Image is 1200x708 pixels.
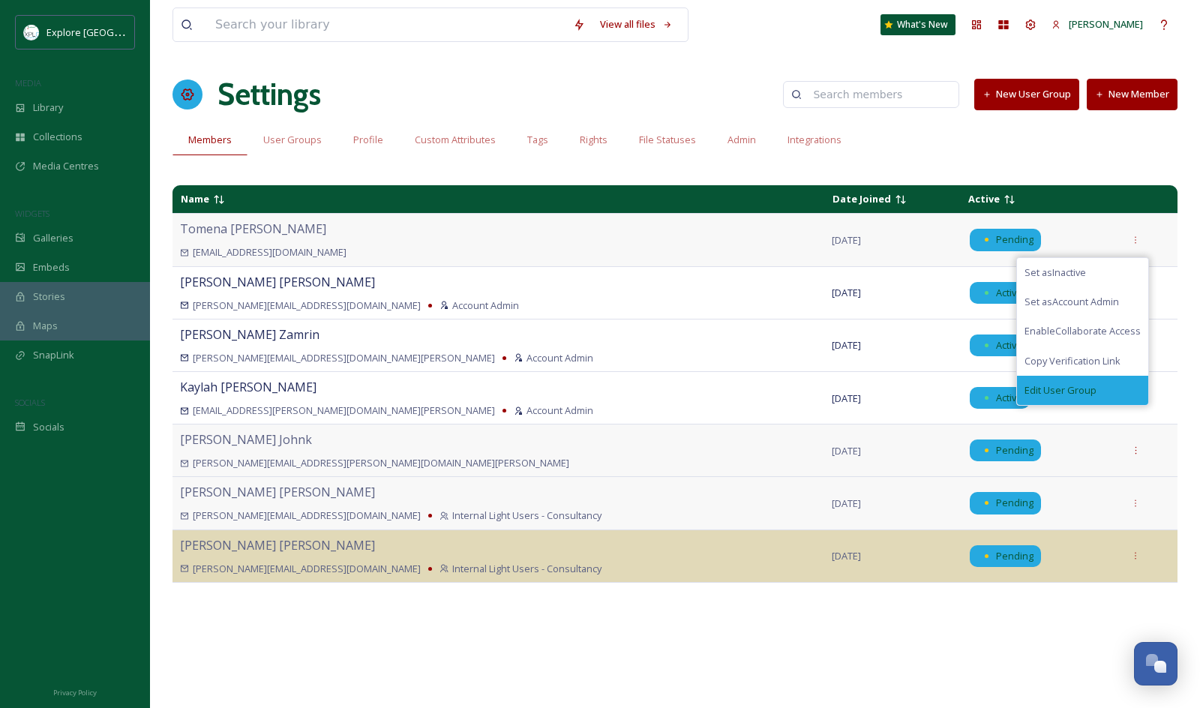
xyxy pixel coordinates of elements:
[193,298,421,313] span: [PERSON_NAME][EMAIL_ADDRESS][DOMAIN_NAME]
[727,133,756,147] span: Admin
[832,286,861,299] span: [DATE]
[974,79,1079,109] button: New User Group
[526,351,593,365] span: Account Admin
[996,232,1033,247] span: Pending
[193,403,495,418] span: [EMAIL_ADDRESS][PERSON_NAME][DOMAIN_NAME][PERSON_NAME]
[1024,295,1119,309] span: Set as Account Admin
[452,508,601,523] span: Internal Light Users - Consultancy
[961,186,1114,212] td: Sort descending
[180,274,375,290] span: [PERSON_NAME] [PERSON_NAME]
[193,351,495,365] span: [PERSON_NAME][EMAIL_ADDRESS][DOMAIN_NAME][PERSON_NAME]
[825,186,959,212] td: Sort ascending
[180,326,319,343] span: [PERSON_NAME] Zamrin
[33,159,99,173] span: Media Centres
[832,496,861,510] span: [DATE]
[1024,324,1141,338] span: Enable Collaborate Access
[263,133,322,147] span: User Groups
[996,286,1022,300] span: Active
[832,549,861,562] span: [DATE]
[208,8,565,41] input: Search your library
[1087,79,1177,109] button: New Member
[217,72,321,117] h1: Settings
[180,484,375,500] span: [PERSON_NAME] [PERSON_NAME]
[592,10,680,39] a: View all files
[1024,354,1120,368] span: Copy Verification Link
[996,338,1022,352] span: Active
[53,682,97,700] a: Privacy Policy
[193,245,346,259] span: [EMAIL_ADDRESS][DOMAIN_NAME]
[452,298,519,313] span: Account Admin
[353,133,383,147] span: Profile
[832,444,861,457] span: [DATE]
[188,133,232,147] span: Members
[1024,383,1096,397] span: Edit User Group
[46,25,253,39] span: Explore [GEOGRAPHIC_DATA][PERSON_NAME]
[415,133,496,147] span: Custom Attributes
[639,133,696,147] span: File Statuses
[526,403,593,418] span: Account Admin
[53,688,97,697] span: Privacy Policy
[1115,193,1177,205] td: Sort descending
[1134,642,1177,685] button: Open Chat
[580,133,607,147] span: Rights
[805,79,951,109] input: Search members
[15,208,49,219] span: WIDGETS
[527,133,548,147] span: Tags
[33,231,73,245] span: Galleries
[33,100,63,115] span: Library
[15,77,41,88] span: MEDIA
[193,508,421,523] span: [PERSON_NAME][EMAIL_ADDRESS][DOMAIN_NAME]
[33,348,74,362] span: SnapLink
[33,319,58,333] span: Maps
[181,192,209,205] span: Name
[180,431,312,448] span: [PERSON_NAME] Johnk
[33,260,70,274] span: Embeds
[33,420,64,434] span: Socials
[968,192,1000,205] span: Active
[832,391,861,405] span: [DATE]
[996,549,1033,563] span: Pending
[452,562,601,576] span: Internal Light Users - Consultancy
[1069,17,1143,31] span: [PERSON_NAME]
[24,25,39,40] img: north%20marion%20account.png
[33,130,82,144] span: Collections
[880,14,955,35] a: What's New
[33,289,65,304] span: Stories
[996,496,1033,510] span: Pending
[193,456,569,470] span: [PERSON_NAME][EMAIL_ADDRESS][PERSON_NAME][DOMAIN_NAME][PERSON_NAME]
[832,233,861,247] span: [DATE]
[996,443,1033,457] span: Pending
[180,379,316,395] span: Kaylah [PERSON_NAME]
[15,397,45,408] span: SOCIALS
[180,537,375,553] span: [PERSON_NAME] [PERSON_NAME]
[1024,265,1086,280] span: Set as Inactive
[832,338,861,352] span: [DATE]
[787,133,841,147] span: Integrations
[996,391,1022,405] span: Active
[832,192,891,205] span: Date Joined
[173,186,823,212] td: Sort descending
[1044,10,1150,39] a: [PERSON_NAME]
[193,562,421,576] span: [PERSON_NAME][EMAIL_ADDRESS][DOMAIN_NAME]
[180,220,326,237] span: Tomena [PERSON_NAME]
